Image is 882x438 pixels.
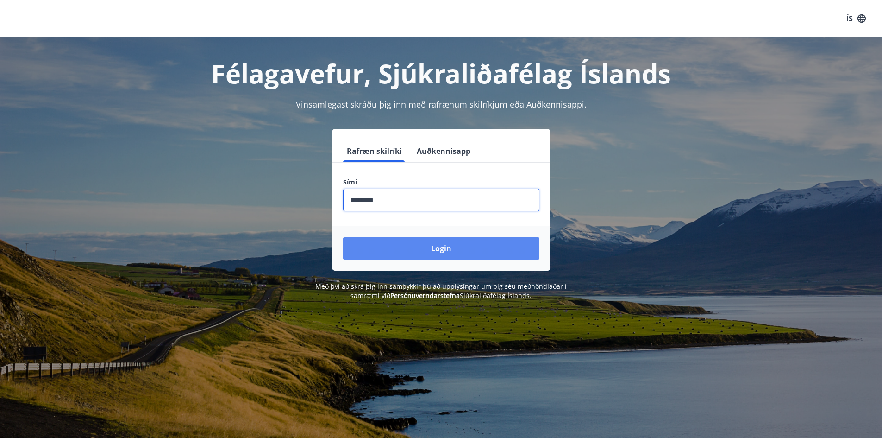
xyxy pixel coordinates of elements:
[841,10,871,27] button: ÍS
[413,140,474,162] button: Auðkennisapp
[296,99,587,110] span: Vinsamlegast skráðu þig inn með rafrænum skilríkjum eða Auðkennisappi.
[315,282,567,300] span: Með því að skrá þig inn samþykkir þú að upplýsingar um þig séu meðhöndlaðar í samræmi við Sjúkral...
[343,237,539,260] button: Login
[390,291,460,300] a: Persónuverndarstefna
[343,140,406,162] button: Rafræn skilríki
[343,178,539,187] label: Sími
[119,56,763,91] h1: Félagavefur, Sjúkraliðafélag Íslands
